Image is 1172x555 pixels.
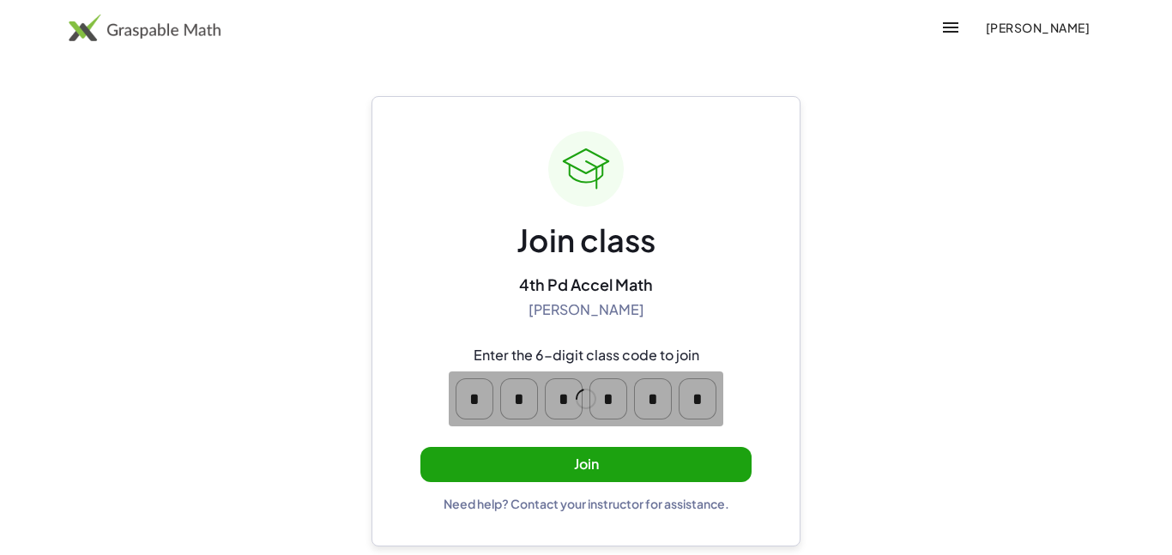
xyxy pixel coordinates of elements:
[519,274,653,294] div: 4th Pd Accel Math
[420,447,752,482] button: Join
[474,347,699,365] div: Enter the 6-digit class code to join
[529,301,644,319] div: [PERSON_NAME]
[971,12,1103,43] button: [PERSON_NAME]
[444,496,729,511] div: Need help? Contact your instructor for assistance.
[985,20,1090,35] span: [PERSON_NAME]
[517,220,655,261] div: Join class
